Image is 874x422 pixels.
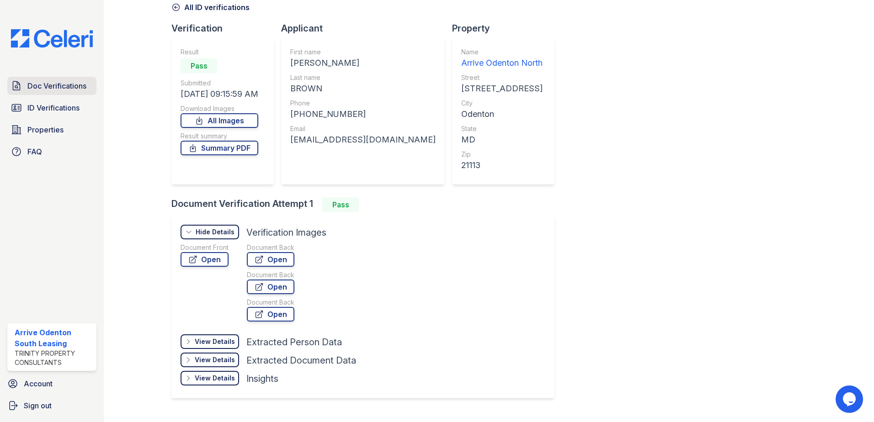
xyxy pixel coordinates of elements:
a: Open [247,307,294,322]
div: Name [461,47,543,57]
div: City [461,99,543,108]
a: Account [4,375,100,393]
iframe: chat widget [836,385,865,413]
div: Hide Details [196,227,234,237]
a: Doc Verifications [7,77,96,95]
div: [EMAIL_ADDRESS][DOMAIN_NAME] [290,133,436,146]
div: Odenton [461,108,543,121]
div: Trinity Property Consultants [15,349,93,367]
div: Zip [461,150,543,159]
div: Extracted Person Data [246,336,342,348]
div: Street [461,73,543,82]
a: Summary PDF [181,141,258,155]
div: Submitted [181,79,258,88]
div: Arrive Odenton North [461,57,543,69]
a: Open [181,252,229,267]
div: 21113 [461,159,543,172]
div: Verification Images [246,226,326,239]
a: Open [247,252,294,267]
a: Open [247,280,294,294]
div: View Details [195,355,235,364]
a: All ID verifications [171,2,250,13]
div: Result [181,47,258,57]
span: Sign out [24,400,52,411]
div: Document Front [181,243,229,252]
div: Extracted Document Data [246,354,356,367]
div: [PERSON_NAME] [290,57,436,69]
div: Document Back [247,270,294,280]
span: Account [24,378,53,389]
div: [DATE] 09:15:59 AM [181,88,258,100]
div: View Details [195,374,235,383]
div: Verification [171,22,281,35]
div: Document Back [247,298,294,307]
span: FAQ [27,146,42,157]
div: Document Back [247,243,294,252]
a: Sign out [4,396,100,415]
div: [STREET_ADDRESS] [461,82,543,95]
div: Insights [246,372,278,385]
span: ID Verifications [27,102,80,113]
a: Properties [7,121,96,139]
div: View Details [195,337,235,346]
div: BROWN [290,82,436,95]
span: Properties [27,124,64,135]
div: First name [290,47,436,57]
div: Download Images [181,104,258,113]
div: MD [461,133,543,146]
img: CE_Logo_Blue-a8612792a0a2168367f1c8372b55b34899dd931a85d93a1a3d3e32e68fde9ad4.png [4,29,100,47]
div: Document Verification Attempt 1 [171,197,562,212]
div: Result summary [181,132,258,141]
a: ID Verifications [7,99,96,117]
a: Name Arrive Odenton North [461,47,543,69]
div: Email [290,124,436,133]
div: Pass [322,197,359,212]
span: Doc Verifications [27,80,86,91]
div: Property [452,22,562,35]
div: Applicant [281,22,452,35]
div: Arrive Odenton South Leasing [15,327,93,349]
a: FAQ [7,142,96,161]
a: All Images [181,113,258,128]
div: Phone [290,99,436,108]
div: Last name [290,73,436,82]
div: Pass [181,58,217,73]
div: [PHONE_NUMBER] [290,108,436,121]
div: State [461,124,543,133]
